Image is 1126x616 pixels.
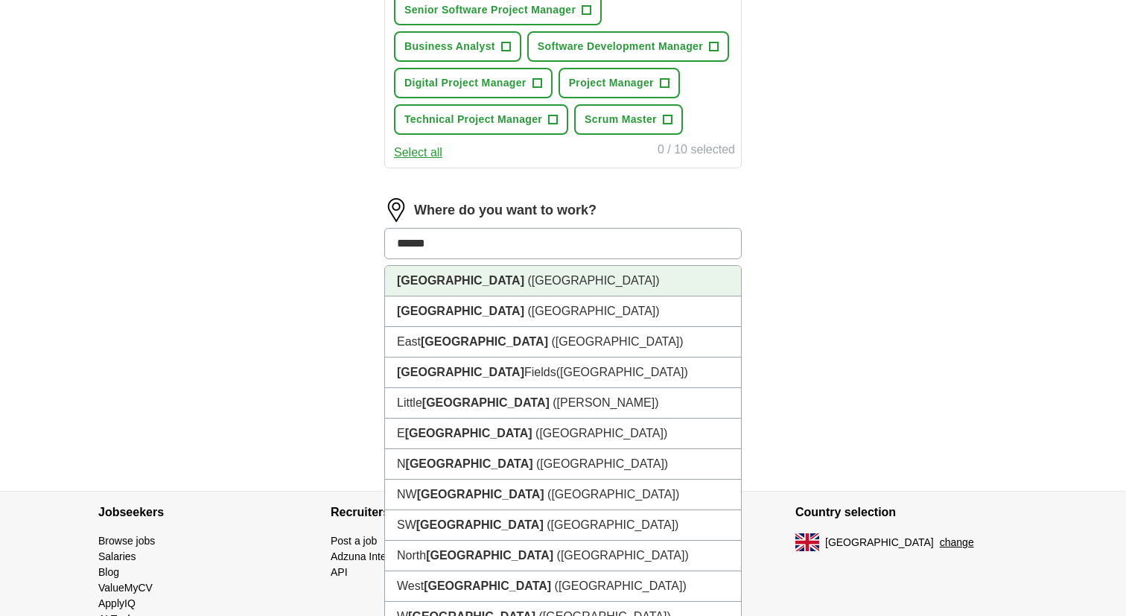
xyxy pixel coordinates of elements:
[416,518,544,531] strong: [GEOGRAPHIC_DATA]
[527,274,659,287] span: ([GEOGRAPHIC_DATA])
[795,492,1028,533] h4: Country selection
[417,488,544,501] strong: [GEOGRAPHIC_DATA]
[394,68,553,98] button: Digital Project Manager
[555,580,687,592] span: ([GEOGRAPHIC_DATA])
[394,144,442,162] button: Select all
[394,31,521,62] button: Business Analyst
[385,571,741,602] li: West
[551,335,683,348] span: ([GEOGRAPHIC_DATA])
[404,75,527,91] span: Digital Project Manager
[535,427,667,439] span: ([GEOGRAPHIC_DATA])
[547,518,678,531] span: ([GEOGRAPHIC_DATA])
[553,396,658,409] span: ([PERSON_NAME])
[331,535,377,547] a: Post a job
[405,427,532,439] strong: [GEOGRAPHIC_DATA]
[331,550,422,562] a: Adzuna Intelligence
[426,549,553,562] strong: [GEOGRAPHIC_DATA]
[98,535,155,547] a: Browse jobs
[385,541,741,571] li: North
[536,457,668,470] span: ([GEOGRAPHIC_DATA])
[940,535,974,550] button: change
[414,200,597,220] label: Where do you want to work?
[404,39,495,54] span: Business Analyst
[406,457,533,470] strong: [GEOGRAPHIC_DATA]
[556,366,688,378] span: ([GEOGRAPHIC_DATA])
[585,112,657,127] span: Scrum Master
[394,104,568,135] button: Technical Project Manager
[825,535,934,550] span: [GEOGRAPHIC_DATA]
[397,366,524,378] strong: [GEOGRAPHIC_DATA]
[385,358,741,388] li: Fields
[384,198,408,222] img: location.png
[424,580,551,592] strong: [GEOGRAPHIC_DATA]
[385,449,741,480] li: N
[538,39,703,54] span: Software Development Manager
[557,549,689,562] span: ([GEOGRAPHIC_DATA])
[331,566,348,578] a: API
[397,305,524,317] strong: [GEOGRAPHIC_DATA]
[98,566,119,578] a: Blog
[397,274,524,287] strong: [GEOGRAPHIC_DATA]
[385,480,741,510] li: NW
[385,327,741,358] li: East
[559,68,680,98] button: Project Manager
[422,396,550,409] strong: [GEOGRAPHIC_DATA]
[98,597,136,609] a: ApplyIQ
[421,335,548,348] strong: [GEOGRAPHIC_DATA]
[404,2,576,18] span: Senior Software Project Manager
[98,582,153,594] a: ValueMyCV
[574,104,683,135] button: Scrum Master
[547,488,679,501] span: ([GEOGRAPHIC_DATA])
[569,75,654,91] span: Project Manager
[385,510,741,541] li: SW
[795,533,819,551] img: UK flag
[385,388,741,419] li: Little
[98,550,136,562] a: Salaries
[385,419,741,449] li: E
[527,305,659,317] span: ([GEOGRAPHIC_DATA])
[527,31,729,62] button: Software Development Manager
[404,112,542,127] span: Technical Project Manager
[658,141,735,162] div: 0 / 10 selected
